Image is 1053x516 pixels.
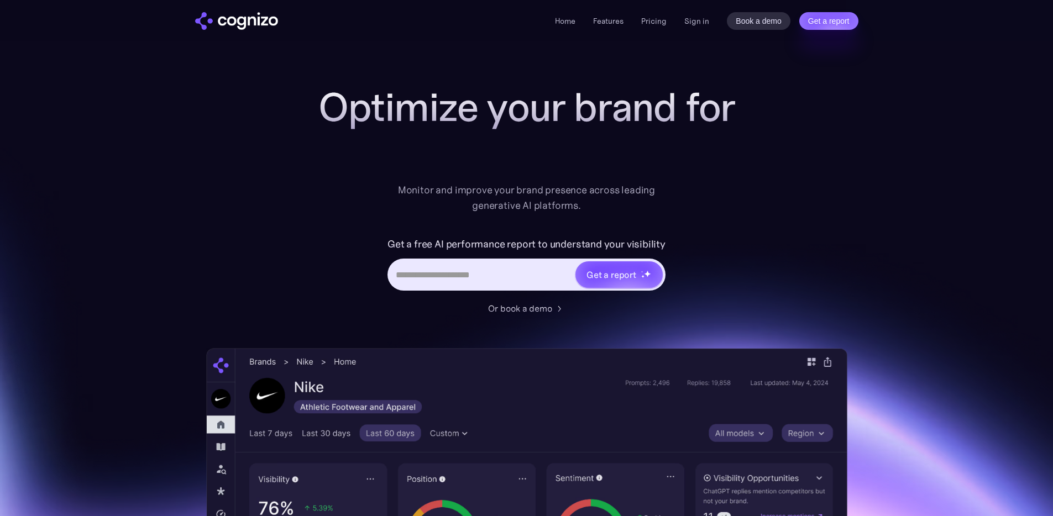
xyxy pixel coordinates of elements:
[593,16,624,26] a: Features
[195,12,278,30] img: cognizo logo
[488,302,552,315] div: Or book a demo
[195,12,278,30] a: home
[641,271,643,272] img: star
[644,270,651,277] img: star
[574,260,664,289] a: Get a reportstarstarstar
[488,302,565,315] a: Or book a demo
[727,12,790,30] a: Book a demo
[684,14,709,28] a: Sign in
[641,275,645,278] img: star
[799,12,858,30] a: Get a report
[641,16,667,26] a: Pricing
[555,16,575,26] a: Home
[387,235,666,296] form: Hero URL Input Form
[391,182,663,213] div: Monitor and improve your brand presence across leading generative AI platforms.
[306,85,748,129] h1: Optimize your brand for
[387,235,666,253] label: Get a free AI performance report to understand your visibility
[586,268,636,281] div: Get a report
